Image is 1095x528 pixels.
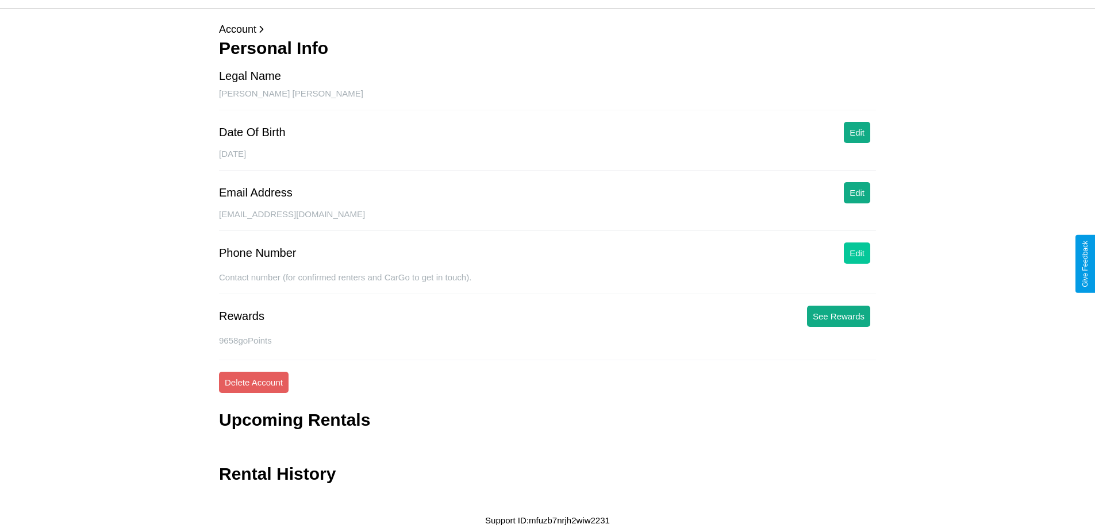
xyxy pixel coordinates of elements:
[807,306,870,327] button: See Rewards
[219,186,293,199] div: Email Address
[219,410,370,430] h3: Upcoming Rentals
[1081,241,1089,287] div: Give Feedback
[844,242,870,264] button: Edit
[219,70,281,83] div: Legal Name
[219,209,876,231] div: [EMAIL_ADDRESS][DOMAIN_NAME]
[219,272,876,294] div: Contact number (for confirmed renters and CarGo to get in touch).
[219,372,289,393] button: Delete Account
[219,20,876,38] p: Account
[219,149,876,171] div: [DATE]
[485,512,610,528] p: Support ID: mfuzb7nrjh2wiw2231
[219,333,876,348] p: 9658 goPoints
[219,88,876,110] div: [PERSON_NAME] [PERSON_NAME]
[844,182,870,203] button: Edit
[844,122,870,143] button: Edit
[219,38,876,58] h3: Personal Info
[219,310,264,323] div: Rewards
[219,464,336,484] h3: Rental History
[219,246,297,260] div: Phone Number
[219,126,286,139] div: Date Of Birth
